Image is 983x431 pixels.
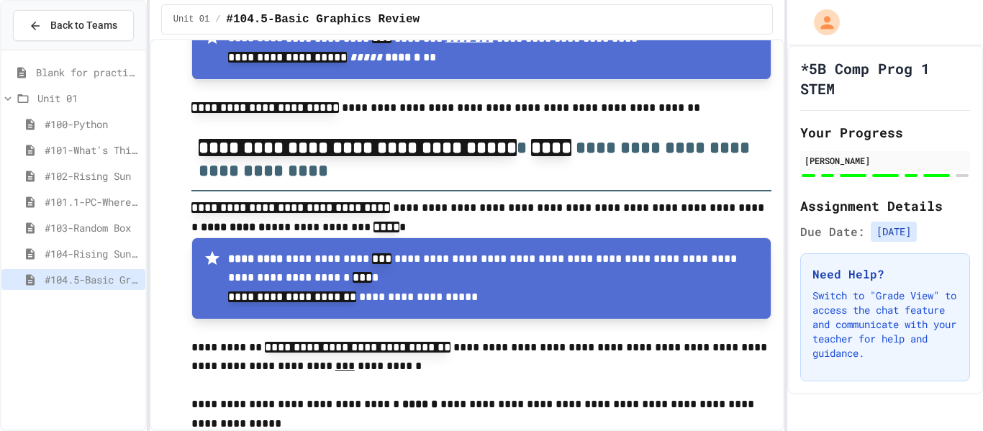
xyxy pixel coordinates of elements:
[800,223,865,240] span: Due Date:
[50,18,117,33] span: Back to Teams
[215,14,220,25] span: /
[871,222,917,242] span: [DATE]
[45,272,140,287] span: #104.5-Basic Graphics Review
[45,142,140,158] span: #101-What's This ??
[45,246,140,261] span: #104-Rising Sun Plus
[800,196,970,216] h2: Assignment Details
[800,122,970,142] h2: Your Progress
[805,154,966,167] div: [PERSON_NAME]
[173,14,209,25] span: Unit 01
[36,65,140,80] span: Blank for practice
[45,220,140,235] span: #103-Random Box
[812,266,958,283] h3: Need Help?
[45,117,140,132] span: #100-Python
[799,6,843,39] div: My Account
[800,58,970,99] h1: *5B Comp Prog 1 STEM
[45,168,140,183] span: #102-Rising Sun
[226,11,420,28] span: #104.5-Basic Graphics Review
[37,91,140,106] span: Unit 01
[13,10,134,41] button: Back to Teams
[812,289,958,360] p: Switch to "Grade View" to access the chat feature and communicate with your teacher for help and ...
[45,194,140,209] span: #101.1-PC-Where am I?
